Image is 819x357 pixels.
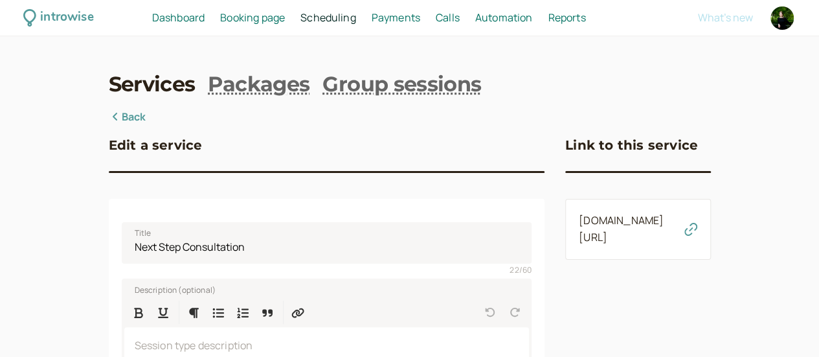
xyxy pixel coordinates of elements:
[475,10,533,25] span: Automation
[151,301,175,324] button: Format Underline
[220,10,285,27] a: Booking page
[579,213,664,244] a: [DOMAIN_NAME][URL]
[152,10,205,25] span: Dashboard
[698,12,753,23] button: What's new
[565,135,698,155] h3: Link to this service
[23,8,94,28] a: introwise
[754,295,819,357] iframe: Chat Widget
[231,301,254,324] button: Numbered List
[436,10,460,25] span: Calls
[300,10,356,25] span: Scheduling
[503,301,526,324] button: Redo
[124,282,216,295] label: Description (optional)
[40,8,93,28] div: introwise
[127,301,150,324] button: Format Bold
[769,5,796,32] a: Account
[300,10,356,27] a: Scheduling
[478,301,502,324] button: Undo
[372,10,420,27] a: Payments
[207,301,230,324] button: Bulleted List
[475,10,533,27] a: Automation
[372,10,420,25] span: Payments
[548,10,585,27] a: Reports
[109,70,196,99] a: Services
[220,10,285,25] span: Booking page
[322,70,481,99] a: Group sessions
[122,222,532,264] input: Title
[548,10,585,25] span: Reports
[182,301,205,324] button: Formatting Options
[698,10,753,25] span: What's new
[109,135,203,155] h3: Edit a service
[286,301,309,324] button: Insert Link
[256,301,279,324] button: Quote
[135,227,151,240] span: Title
[152,10,205,27] a: Dashboard
[109,109,146,126] a: Back
[208,70,309,99] a: Packages
[436,10,460,27] a: Calls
